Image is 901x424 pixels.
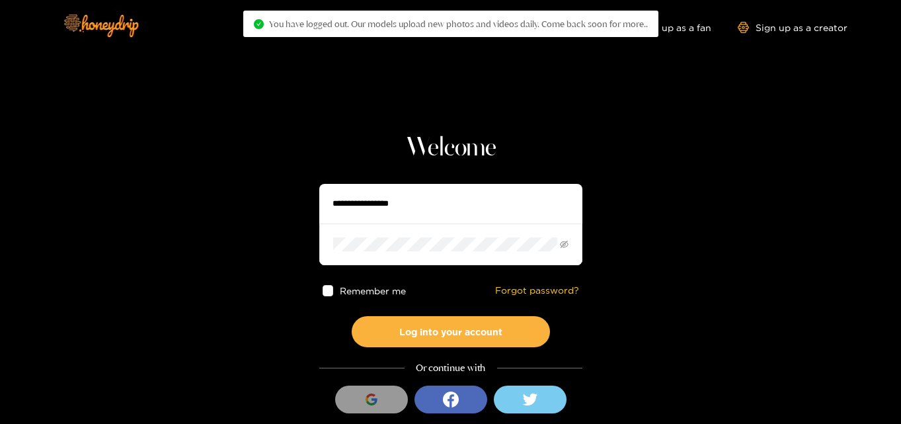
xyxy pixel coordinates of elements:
a: Sign up as a fan [621,22,711,33]
span: eye-invisible [560,240,568,249]
span: check-circle [254,19,264,29]
h1: Welcome [319,132,582,164]
a: Forgot password? [495,285,579,296]
a: Sign up as a creator [738,22,847,33]
span: You have logged out. Our models upload new photos and videos daily. Come back soon for more.. [269,19,648,29]
div: Or continue with [319,360,582,376]
span: Remember me [340,286,406,296]
button: Log into your account [352,316,550,347]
